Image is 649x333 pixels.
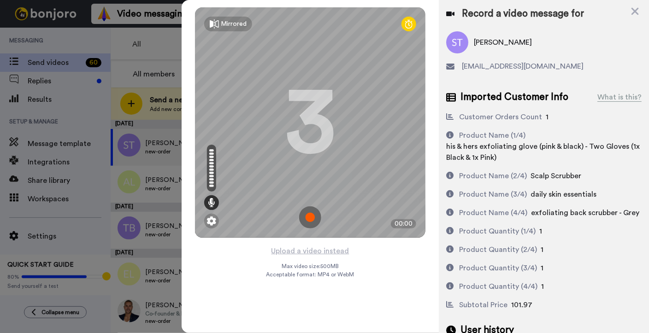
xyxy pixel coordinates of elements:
[391,219,416,228] div: 00:00
[459,170,527,181] div: Product Name (2/4)
[266,271,354,278] span: Acceptable format: MP4 or WebM
[541,264,543,272] span: 1
[459,207,527,218] div: Product Name (4/4)
[459,130,525,141] div: Product Name (1/4)
[462,61,584,72] span: [EMAIL_ADDRESS][DOMAIN_NAME]
[282,263,339,270] span: Max video size: 500 MB
[459,111,542,123] div: Customer Orders Count
[511,301,532,309] span: 101.97
[531,172,581,180] span: Scalp Scrubber
[285,88,336,157] div: 3
[460,90,568,104] span: Imported Customer Info
[207,216,216,226] img: ic_gear.svg
[269,245,352,257] button: Upload a video instead
[446,143,640,161] span: his & hers exfoliating glove (pink & black) - Two Gloves (1x Black & 1x Pink)
[541,283,544,290] span: 1
[531,209,639,216] span: exfoliating back scrubber - Grey
[546,113,549,121] span: 1
[459,226,536,237] div: Product Quantity (1/4)
[597,92,642,103] div: What is this?
[539,228,542,235] span: 1
[541,246,543,253] span: 1
[459,299,507,310] div: Subtotal Price
[531,191,596,198] span: daily skin essentials
[459,244,537,255] div: Product Quantity (2/4)
[459,281,537,292] div: Product Quantity (4/4)
[459,263,537,274] div: Product Quantity (3/4)
[459,189,527,200] div: Product Name (3/4)
[299,206,321,228] img: ic_record_start.svg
